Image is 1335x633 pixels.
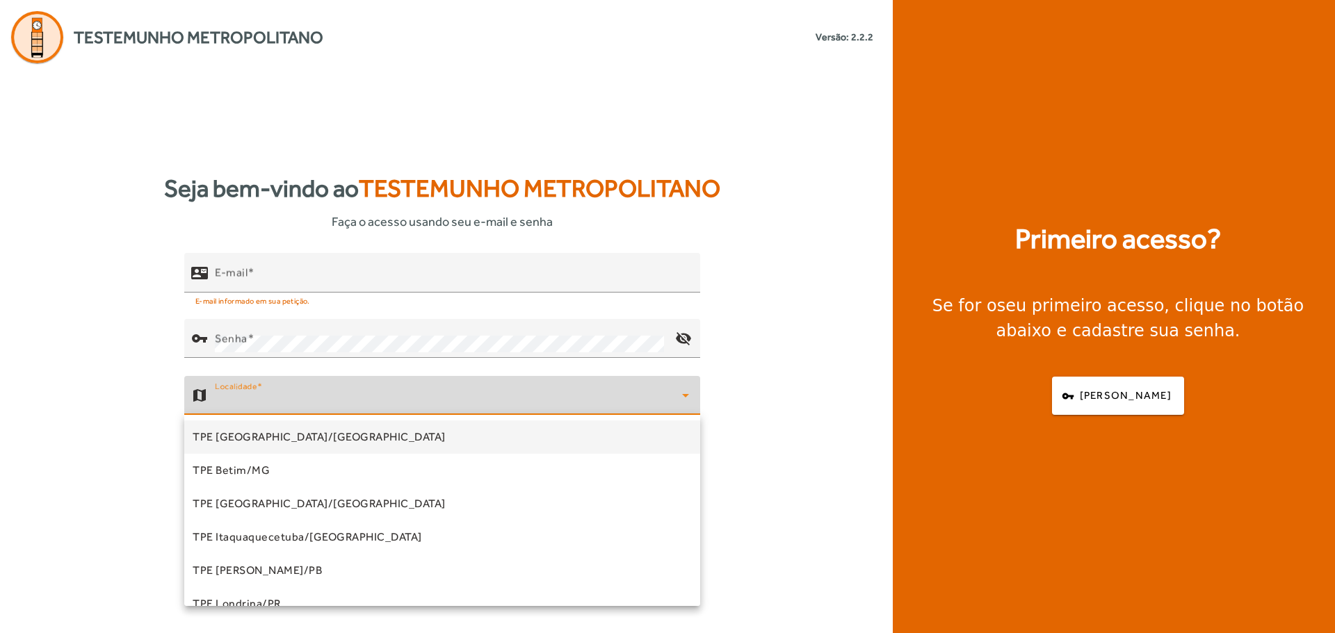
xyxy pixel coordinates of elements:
[193,429,446,445] span: TPE [GEOGRAPHIC_DATA]/[GEOGRAPHIC_DATA]
[193,529,422,545] span: TPE Itaquaquecetuba/[GEOGRAPHIC_DATA]
[193,462,270,479] span: TPE Betim/MG
[193,595,281,612] span: TPE Londrina/PR
[193,495,446,512] span: TPE [GEOGRAPHIC_DATA]/[GEOGRAPHIC_DATA]
[193,562,322,579] span: TPE [PERSON_NAME]/PB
